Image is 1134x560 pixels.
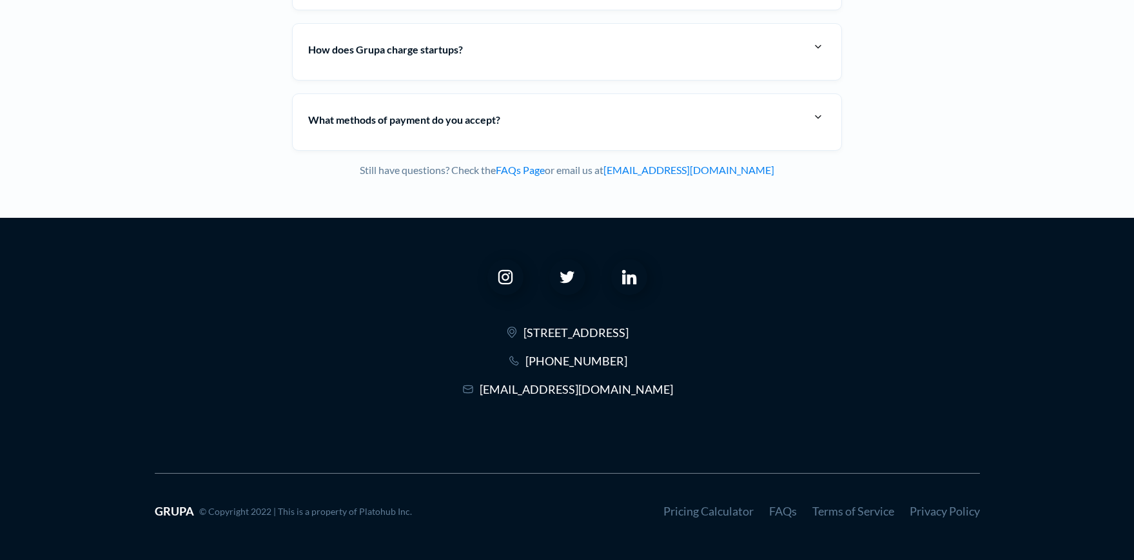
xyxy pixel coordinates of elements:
a: [EMAIL_ADDRESS][DOMAIN_NAME] [480,383,673,396]
img: Grupa linkedin [621,269,637,285]
strong: How does Grupa charge startups? [308,43,463,55]
img: Grupa instagram [498,269,513,285]
div: Still have questions? Check the or email us at [155,164,980,177]
a: FAQs Page [496,164,545,176]
a: [EMAIL_ADDRESS][DOMAIN_NAME] [603,164,774,176]
a: Terms of Service [812,504,894,518]
div: GRUPA [155,505,194,519]
a: [PHONE_NUMBER] [525,354,627,367]
a: FAQs [769,504,797,518]
a: Pricing Calculator [663,504,754,518]
img: Grupa twitter [560,269,575,285]
a: Privacy Policy [910,504,980,518]
strong: What methods of payment do you accept? [308,113,500,126]
div: © Copyright 2022 | This is a property of Platohub Inc. [199,505,412,518]
a: [STREET_ADDRESS] [523,326,629,339]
